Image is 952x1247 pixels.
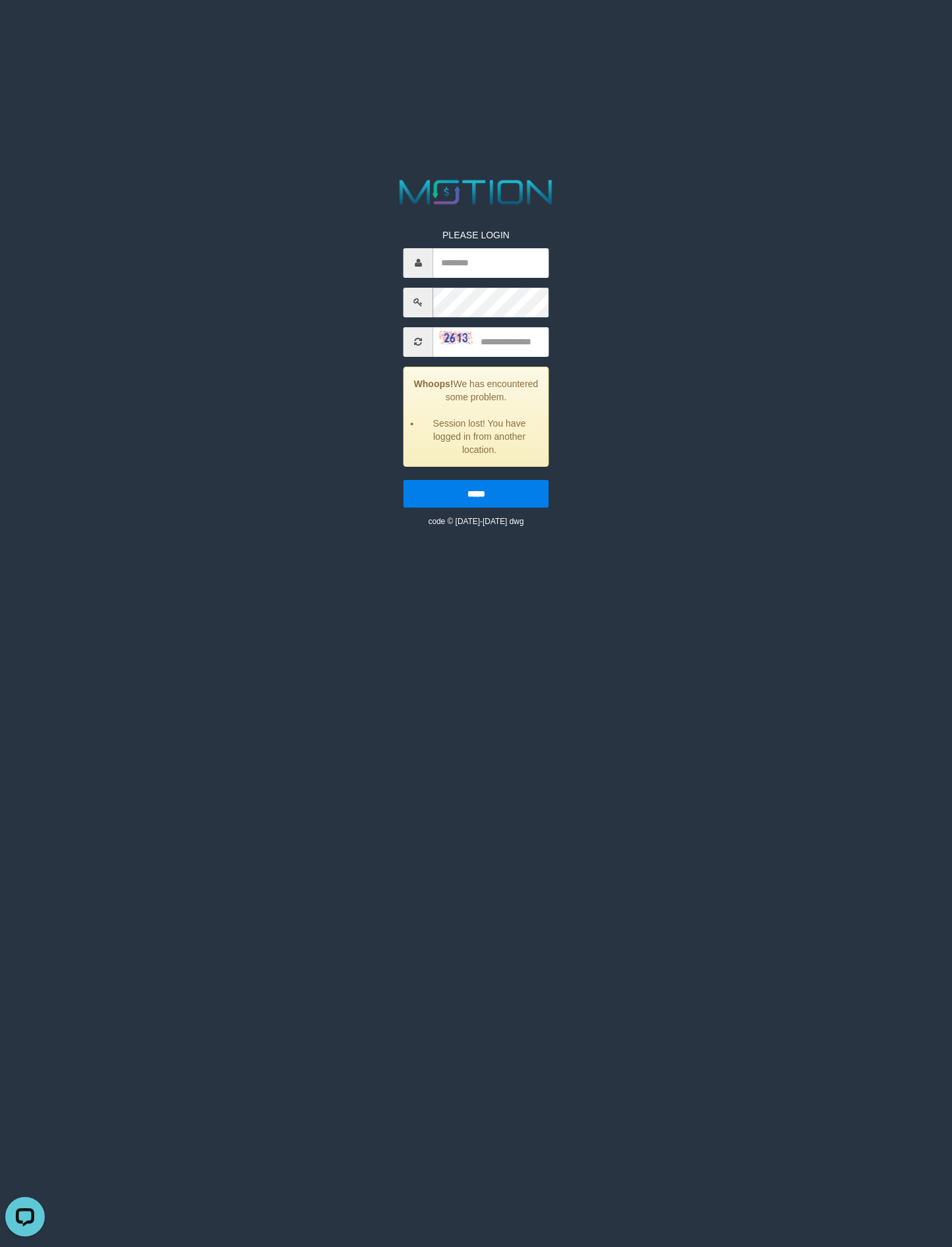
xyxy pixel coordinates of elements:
img: captcha [440,331,473,344]
button: Open LiveChat chat widget [5,5,45,45]
p: PLEASE LOGIN [404,228,549,242]
div: We has encountered some problem. [404,367,549,467]
strong: Whoops! [414,379,454,389]
small: code © [DATE]-[DATE] dwg [428,517,523,526]
li: Session lost! You have logged in from another location. [421,417,539,456]
img: MOTION_logo.png [392,176,559,209]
